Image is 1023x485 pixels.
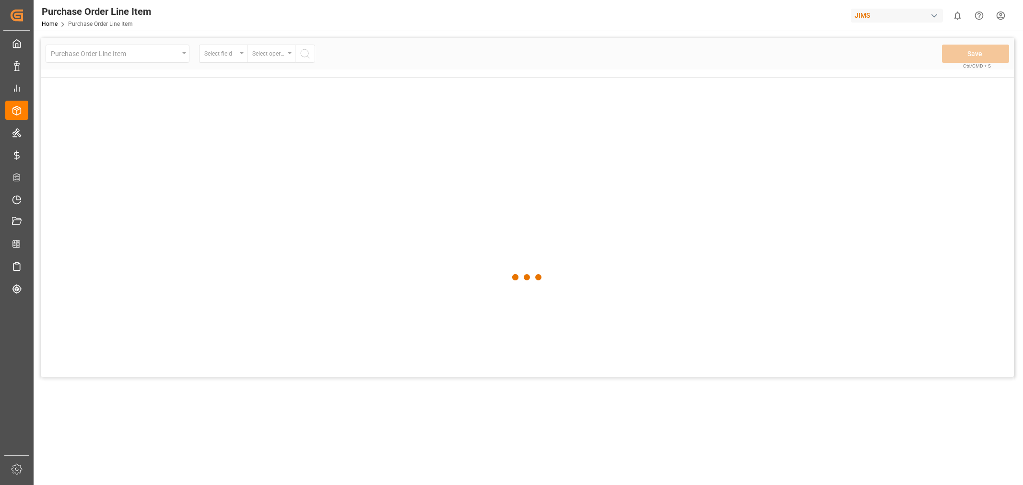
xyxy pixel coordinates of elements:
div: JIMS [851,9,943,23]
a: Home [42,21,58,27]
button: JIMS [851,6,947,24]
div: Purchase Order Line Item [42,4,151,19]
button: Help Center [968,5,990,26]
button: show 0 new notifications [947,5,968,26]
